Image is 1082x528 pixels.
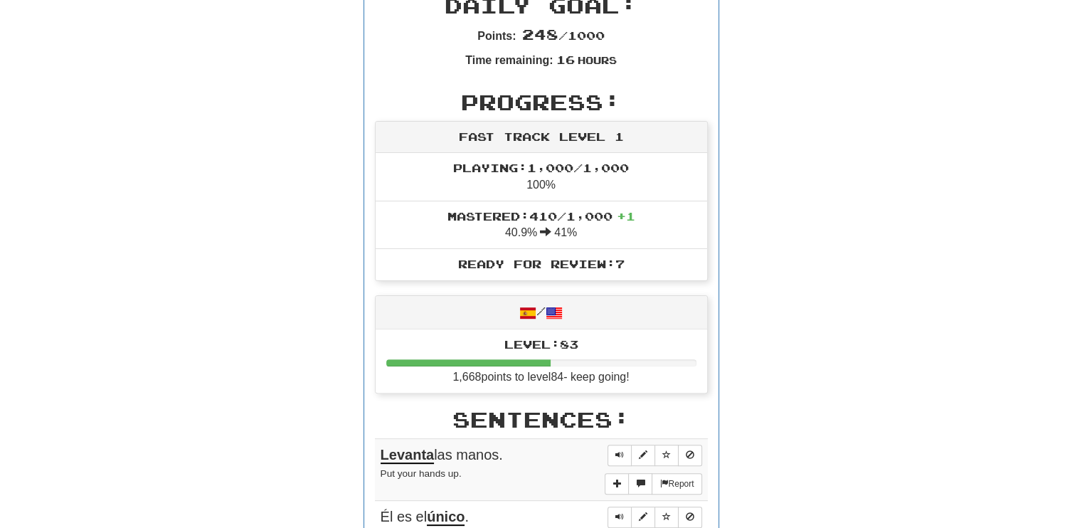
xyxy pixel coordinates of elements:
[654,445,679,466] button: Toggle favorite
[678,445,702,466] button: Toggle ignore
[477,30,516,42] strong: Points:
[381,447,503,464] span: las manos.
[458,257,625,270] span: Ready for Review: 7
[375,90,708,114] h2: Progress:
[427,509,465,526] u: único
[608,507,632,528] button: Play sentence audio
[678,507,702,528] button: Toggle ignore
[605,473,701,495] div: More sentence controls
[447,209,635,223] span: Mastered: 410 / 1,000
[608,507,702,528] div: Sentence controls
[381,447,435,464] u: Levanta
[376,153,707,201] li: 100%
[522,28,605,42] span: / 1000
[631,507,655,528] button: Edit sentence
[578,54,617,66] small: Hours
[376,296,707,329] div: /
[375,408,708,431] h2: Sentences:
[453,161,629,174] span: Playing: 1,000 / 1,000
[556,53,574,66] span: 16
[465,54,553,66] strong: Time remaining:
[381,509,470,526] span: Él es el .
[522,26,558,43] span: 248
[376,201,707,250] li: 40.9% 41%
[608,445,702,466] div: Sentence controls
[608,445,632,466] button: Play sentence audio
[381,468,462,479] small: Put your hands up.
[605,473,629,495] button: Add sentence to collection
[376,329,707,393] li: 1,668 points to level 84 - keep going!
[652,473,701,495] button: Report
[631,445,655,466] button: Edit sentence
[617,209,635,223] span: + 1
[654,507,679,528] button: Toggle favorite
[504,337,578,351] span: Level: 83
[376,122,707,153] div: Fast Track Level 1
